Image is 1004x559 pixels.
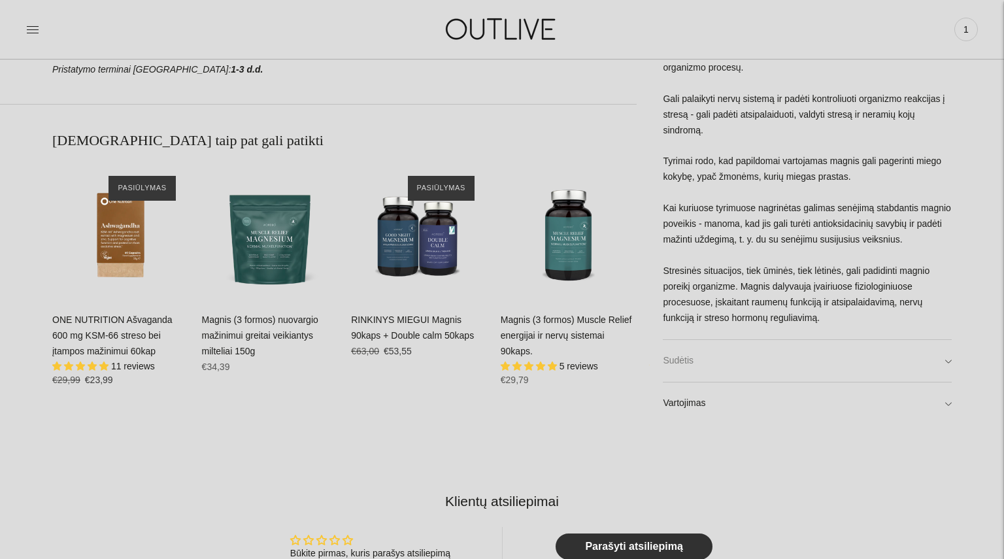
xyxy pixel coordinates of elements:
[501,314,632,356] a: Magnis (3 formos) Muscle Relief energijai ir nervų sistemai 90kaps.
[231,64,263,75] strong: 1-3 d.d.
[663,29,952,339] div: One Nutrition Ocean Mag Natūralios formos labai gerai biologiškai prieinamas grynas magnio hidrok...
[52,314,173,356] a: ONE NUTRITION Ašvaganda 600 mg KSM-66 streso bei įtampos mažinimui 60kap
[111,361,155,371] span: 11 reviews
[85,375,113,385] span: €23,99
[52,163,189,299] a: ONE NUTRITION Ašvaganda 600 mg KSM-66 streso bei įtampos mažinimui 60kap
[957,20,975,39] span: 1
[663,339,952,381] a: Sudėtis
[501,375,529,385] span: €29,79
[202,314,318,356] a: Magnis (3 formos) nuovargio mažinimui greitai veikiantys milteliai 150g
[52,375,80,385] s: €29,99
[560,361,598,371] span: 5 reviews
[420,7,584,52] img: OUTLIVE
[63,492,941,511] h2: Klientų atsiliepimai
[663,382,952,424] a: Vartojimas
[351,346,379,356] s: €63,00
[954,15,978,44] a: 1
[52,361,111,371] span: 5.00 stars
[52,64,231,75] em: Pristatymo terminai [GEOGRAPHIC_DATA]:
[202,362,230,372] span: €34,39
[501,163,637,299] a: Magnis (3 formos) Muscle Relief energijai ir nervų sistemai 90kaps.
[351,163,488,299] a: RINKINYS MIEGUI Magnis 90kaps + Double calm 50kaps
[52,131,637,150] h2: [DEMOGRAPHIC_DATA] taip pat gali patikti
[501,361,560,371] span: 5.00 stars
[202,163,339,299] a: Magnis (3 formos) nuovargio mažinimui greitai veikiantys milteliai 150g
[351,314,474,341] a: RINKINYS MIEGUI Magnis 90kaps + Double calm 50kaps
[384,346,412,356] span: €53,55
